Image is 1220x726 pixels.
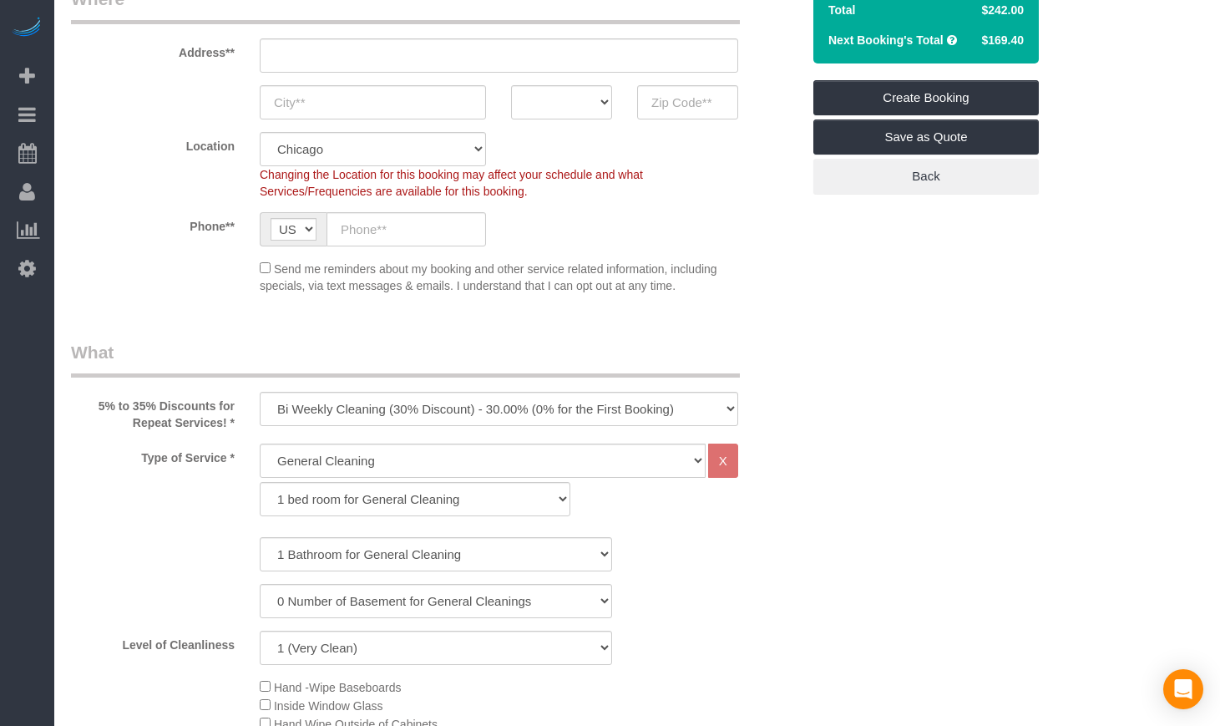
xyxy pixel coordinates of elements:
div: Open Intercom Messenger [1163,669,1203,709]
label: Type of Service * [58,444,247,466]
span: $169.40 [981,33,1024,47]
a: Create Booking [813,80,1039,115]
label: 5% to 35% Discounts for Repeat Services! * [58,392,247,431]
strong: Next Booking's Total [828,33,944,47]
label: Level of Cleanliness [58,631,247,653]
legend: What [71,340,740,378]
input: Zip Code** [637,85,738,119]
span: $242.00 [981,3,1024,17]
img: Automaid Logo [10,17,43,40]
span: Changing the Location for this booking may affect your schedule and what Services/Frequencies are... [260,168,643,198]
a: Back [813,159,1039,194]
span: Send me reminders about my booking and other service related information, including specials, via... [260,262,717,292]
a: Save as Quote [813,119,1039,155]
strong: Total [828,3,855,17]
label: Location [58,132,247,155]
span: Hand -Wipe Baseboards [274,681,402,694]
span: Inside Window Glass [274,699,383,713]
